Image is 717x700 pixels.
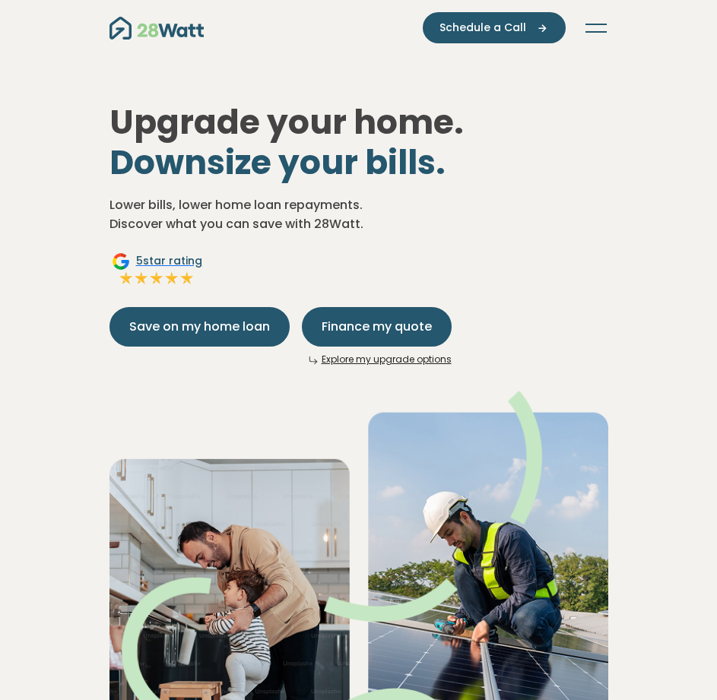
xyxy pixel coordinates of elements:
[164,271,179,286] img: Full star
[423,12,566,43] button: Schedule a Call
[134,271,149,286] img: Full star
[149,271,164,286] img: Full star
[322,318,432,336] span: Finance my quote
[109,139,446,185] span: Downsize your bills.
[439,20,526,36] span: Schedule a Call
[112,252,130,271] img: Google
[109,17,204,40] img: 28Watt
[109,195,608,234] p: Lower bills, lower home loan repayments. Discover what you can save with 28Watt.
[584,21,608,36] button: Toggle navigation
[119,271,134,286] img: Full star
[109,12,608,43] nav: Main navigation
[322,353,452,366] a: Explore my upgrade options
[179,271,195,286] img: Full star
[302,307,452,347] button: Finance my quote
[136,253,202,269] span: 5 star rating
[129,318,270,336] span: Save on my home loan
[109,307,290,347] button: Save on my home loan
[109,103,608,183] h1: Upgrade your home.
[109,252,205,289] a: Google5star ratingFull starFull starFull starFull starFull star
